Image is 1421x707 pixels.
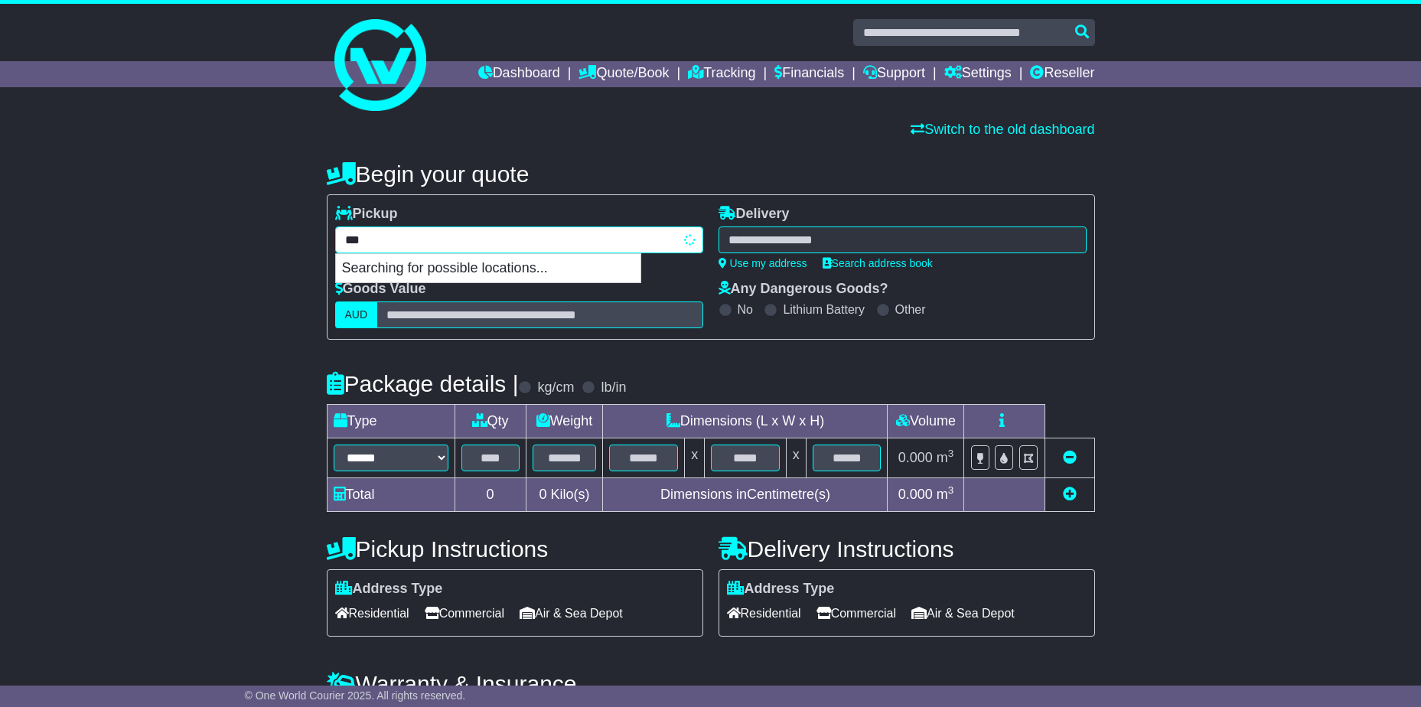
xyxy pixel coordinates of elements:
[579,61,669,87] a: Quote/Book
[719,257,807,269] a: Use my address
[539,487,546,502] span: 0
[727,601,801,625] span: Residential
[863,61,925,87] a: Support
[603,478,888,512] td: Dimensions in Centimetre(s)
[719,536,1095,562] h4: Delivery Instructions
[520,601,623,625] span: Air & Sea Depot
[603,405,888,438] td: Dimensions (L x W x H)
[719,206,790,223] label: Delivery
[727,581,835,598] label: Address Type
[738,302,753,317] label: No
[948,484,954,496] sup: 3
[526,405,603,438] td: Weight
[335,601,409,625] span: Residential
[245,689,466,702] span: © One World Courier 2025. All rights reserved.
[478,61,560,87] a: Dashboard
[425,601,504,625] span: Commercial
[601,380,626,396] label: lb/in
[327,671,1095,696] h4: Warranty & Insurance
[937,487,954,502] span: m
[685,438,705,478] td: x
[688,61,755,87] a: Tracking
[1063,450,1077,465] a: Remove this item
[327,371,519,396] h4: Package details |
[823,257,933,269] a: Search address book
[526,478,603,512] td: Kilo(s)
[948,448,954,459] sup: 3
[335,206,398,223] label: Pickup
[335,281,426,298] label: Goods Value
[327,478,455,512] td: Total
[336,254,640,283] p: Searching for possible locations...
[327,405,455,438] td: Type
[1063,487,1077,502] a: Add new item
[911,122,1094,137] a: Switch to the old dashboard
[719,281,888,298] label: Any Dangerous Goods?
[774,61,844,87] a: Financials
[1030,61,1094,87] a: Reseller
[786,438,806,478] td: x
[888,405,964,438] td: Volume
[937,450,954,465] span: m
[327,161,1095,187] h4: Begin your quote
[895,302,926,317] label: Other
[944,61,1012,87] a: Settings
[911,601,1015,625] span: Air & Sea Depot
[327,536,703,562] h4: Pickup Instructions
[816,601,896,625] span: Commercial
[335,581,443,598] label: Address Type
[898,450,933,465] span: 0.000
[335,301,378,328] label: AUD
[455,405,526,438] td: Qty
[898,487,933,502] span: 0.000
[335,226,703,253] typeahead: Please provide city
[537,380,574,396] label: kg/cm
[783,302,865,317] label: Lithium Battery
[455,478,526,512] td: 0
